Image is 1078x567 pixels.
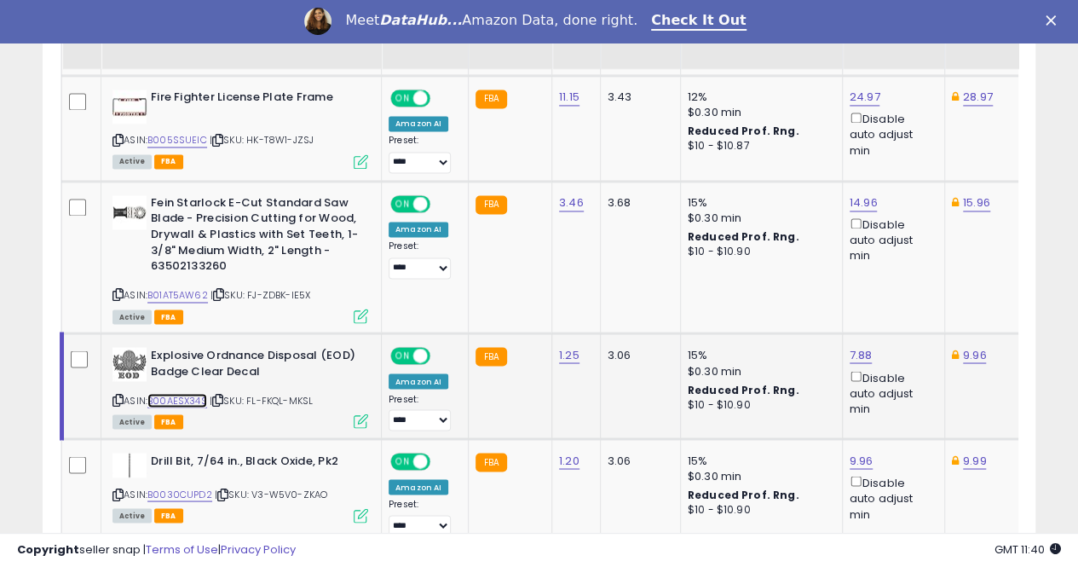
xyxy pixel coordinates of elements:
[154,508,183,523] span: FBA
[1046,15,1063,26] div: Close
[210,393,313,407] span: | SKU: FL-FKQL-MKSL
[215,487,327,500] span: | SKU: V3-W5V0-ZKAO
[17,541,79,558] strong: Copyright
[608,453,667,468] div: 3.06
[608,90,667,105] div: 3.43
[112,347,368,426] div: ASIN:
[112,347,147,381] img: 51LXM1pSOML._SL40_.jpg
[147,133,207,148] a: B005SSUEIC
[146,541,218,558] a: Terms of Use
[850,346,873,363] a: 7.88
[151,195,358,279] b: Fein Starlock E-Cut Standard Saw Blade - Precision Cutting for Wood, Drywall & Plastics with Set ...
[392,349,413,363] span: ON
[608,8,673,43] div: Fulfillment Cost
[392,196,413,211] span: ON
[389,240,455,279] div: Preset:
[476,453,507,472] small: FBA
[651,12,747,31] a: Check It Out
[850,367,931,417] div: Disable auto adjust min
[688,382,799,396] b: Reduced Prof. Rng.
[389,135,455,173] div: Preset:
[428,454,455,469] span: OFF
[994,541,1061,558] span: 2025-10-12 11:40 GMT
[688,487,799,501] b: Reduced Prof. Rng.
[688,139,829,153] div: $10 - $10.87
[151,90,358,110] b: Fire Fighter License Plate Frame
[389,498,455,536] div: Preset:
[389,393,455,431] div: Preset:
[608,347,667,362] div: 3.06
[476,90,507,108] small: FBA
[154,310,183,324] span: FBA
[304,8,331,35] img: Profile image for Georgie
[688,453,829,468] div: 15%
[112,414,152,429] span: All listings currently available for purchase on Amazon
[392,454,413,469] span: ON
[963,346,987,363] a: 9.96
[428,91,455,106] span: OFF
[688,397,829,412] div: $10 - $10.90
[112,310,152,324] span: All listings currently available for purchase on Amazon
[17,542,296,558] div: seller snap | |
[688,105,829,120] div: $0.30 min
[379,12,462,28] i: DataHub...
[850,472,931,522] div: Disable auto adjust min
[154,414,183,429] span: FBA
[850,215,931,264] div: Disable auto adjust min
[688,211,829,226] div: $0.30 min
[688,347,829,362] div: 15%
[608,195,667,211] div: 3.68
[389,479,448,495] div: Amazon AI
[389,222,448,237] div: Amazon AI
[147,393,207,408] a: B00AESX34S
[476,347,507,366] small: FBA
[428,349,455,363] span: OFF
[112,195,368,321] div: ASIN:
[154,154,183,169] span: FBA
[963,89,993,106] a: 28.97
[963,452,987,469] a: 9.99
[151,453,358,473] b: Drill Bit, 7/64 in., Black Oxide, Pk2
[221,541,296,558] a: Privacy Policy
[392,91,413,106] span: ON
[151,347,358,383] b: Explosive Ordnance Disposal (EOD) Badge Clear Decal
[112,154,152,169] span: All listings currently available for purchase on Amazon
[688,363,829,379] div: $0.30 min
[688,502,829,517] div: $10 - $10.90
[850,109,931,159] div: Disable auto adjust min
[688,468,829,483] div: $0.30 min
[850,194,878,211] a: 14.96
[963,194,990,211] a: 15.96
[559,452,579,469] a: 1.20
[688,90,829,105] div: 12%
[210,133,314,147] span: | SKU: HK-T8W1-JZSJ
[147,288,208,303] a: B01AT5AW62
[688,195,829,211] div: 15%
[112,453,147,477] img: 11eTt5LsJZL._SL40_.jpg
[850,452,873,469] a: 9.96
[688,245,829,259] div: $10 - $10.90
[112,453,368,521] div: ASIN:
[345,12,637,29] div: Meet Amazon Data, done right.
[559,194,584,211] a: 3.46
[428,196,455,211] span: OFF
[476,195,507,214] small: FBA
[850,89,880,106] a: 24.97
[112,195,147,229] img: 31CddPJtMQL._SL40_.jpg
[147,487,212,501] a: B0030CUPD2
[688,124,799,138] b: Reduced Prof. Rng.
[688,229,799,244] b: Reduced Prof. Rng.
[112,90,147,124] img: 41GxBdDV59L._SL40_.jpg
[389,116,448,131] div: Amazon AI
[559,89,579,106] a: 11.15
[559,346,579,363] a: 1.25
[210,288,310,302] span: | SKU: FJ-ZDBK-IE5X
[389,373,448,389] div: Amazon AI
[112,508,152,523] span: All listings currently available for purchase on Amazon
[112,90,368,167] div: ASIN:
